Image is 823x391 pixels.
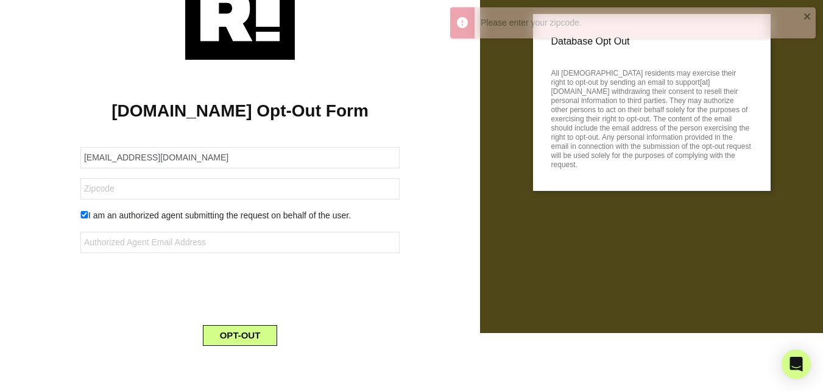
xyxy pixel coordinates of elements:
[18,101,462,121] h1: [DOMAIN_NAME] Opt-Out Form
[551,32,752,51] p: Database Opt Out
[782,350,811,379] div: Open Intercom Messenger
[481,16,804,29] div: Please enter your zipcode.
[551,65,752,170] p: All [DEMOGRAPHIC_DATA] residents may exercise their right to opt-out by sending an email to suppo...
[80,232,400,253] input: Authorized Agent Email Address
[80,178,400,199] input: Zipcode
[71,209,409,222] div: I am an authorized agent submitting the request on behalf of the user.
[147,263,333,310] iframe: reCAPTCHA
[80,147,400,168] input: Email Address
[203,325,278,346] button: OPT-OUT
